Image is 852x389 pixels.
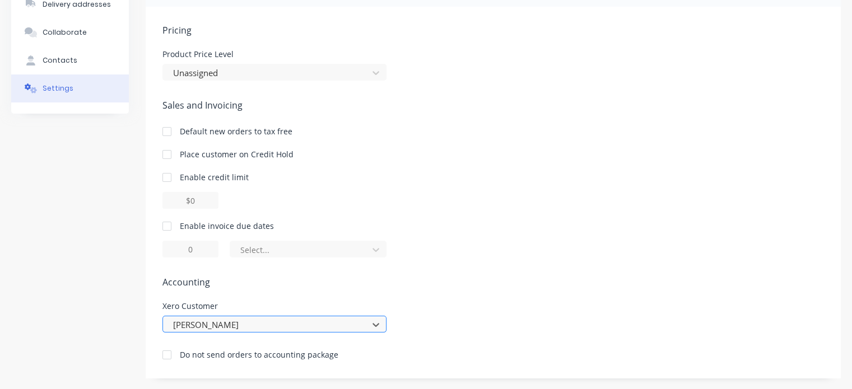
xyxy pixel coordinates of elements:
[11,18,129,46] button: Collaborate
[11,74,129,102] button: Settings
[180,349,338,360] div: Do not send orders to accounting package
[162,24,824,37] span: Pricing
[43,55,77,65] div: Contacts
[162,99,824,112] span: Sales and Invoicing
[180,171,249,183] div: Enable credit limit
[43,83,73,93] div: Settings
[180,125,292,137] div: Default new orders to tax free
[180,148,294,160] div: Place customer on Credit Hold
[240,244,361,256] div: Select...
[162,275,824,289] span: Accounting
[162,192,218,209] input: $0
[43,27,87,38] div: Collaborate
[162,302,387,310] div: Xero Customer
[162,241,218,257] input: 0
[180,220,274,232] div: Enable invoice due dates
[11,46,129,74] button: Contacts
[162,50,387,58] div: Product Price Level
